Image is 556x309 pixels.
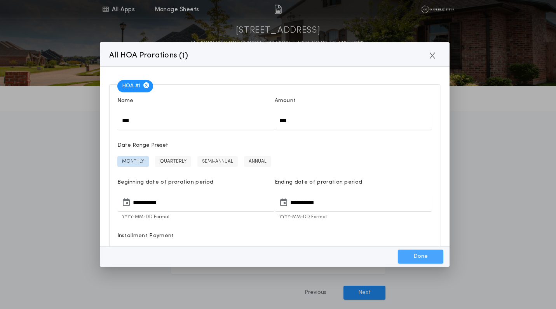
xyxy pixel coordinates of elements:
[244,156,271,167] button: ANNUAL
[155,156,191,167] button: QUARTERLY
[398,250,443,264] button: Done
[275,111,432,130] input: Amount
[182,52,185,60] span: 1
[117,97,134,105] p: Name
[117,232,174,240] p: Installment Payment
[117,214,275,220] p: YYYY-MM-DD Format
[117,80,153,92] span: HOA # 1
[275,179,432,186] p: Ending date of proration period
[197,156,238,167] button: SEMI-ANNUAL
[275,97,296,105] p: Amount
[117,141,432,149] span: Date Range Preset
[117,179,275,186] p: Beginning date of proration period
[117,111,275,130] input: Name
[117,156,149,167] button: MONTHLY
[109,49,188,62] p: All HOA Prorations ( )
[275,214,432,220] p: YYYY-MM-DD Format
